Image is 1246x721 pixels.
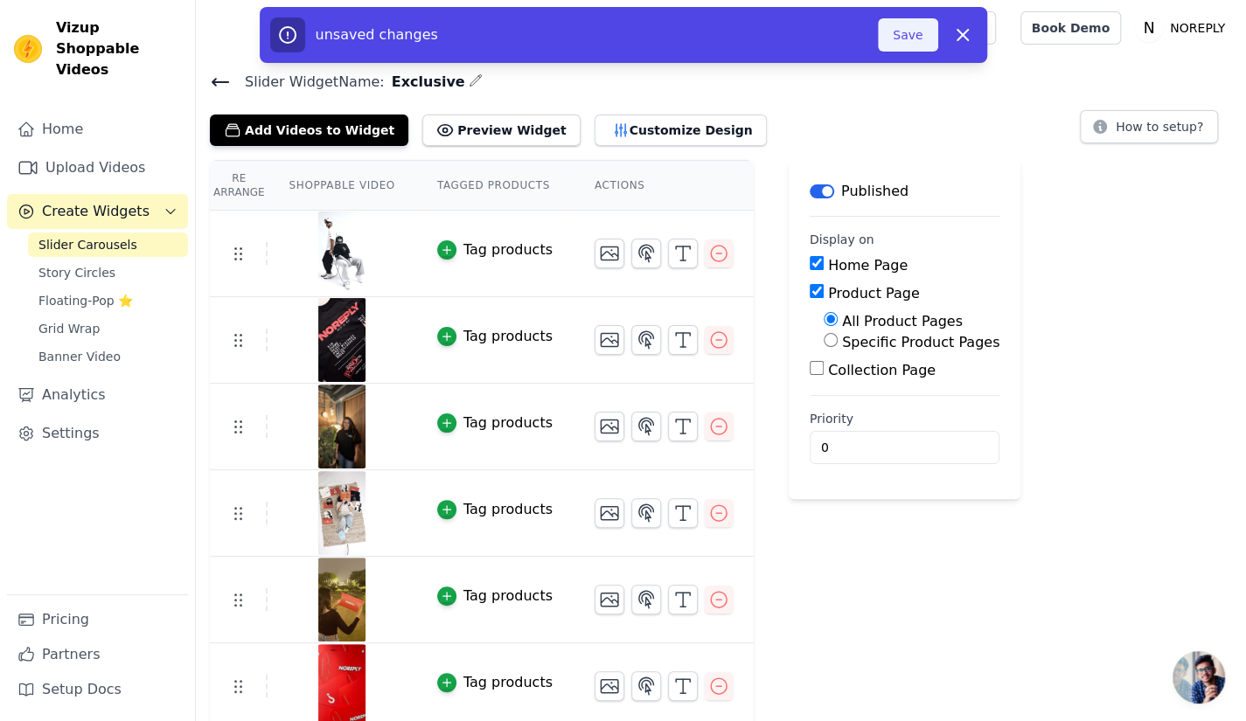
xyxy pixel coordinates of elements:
[7,637,188,672] a: Partners
[463,326,553,347] div: Tag products
[437,499,553,520] button: Tag products
[422,114,580,146] button: Preview Widget
[463,412,553,433] div: Tag products
[385,72,465,93] span: Exclusive
[828,285,920,302] label: Product Page
[878,18,937,52] button: Save
[463,239,553,260] div: Tag products
[28,316,188,341] a: Grid Wrap
[7,416,188,451] a: Settings
[595,325,624,355] button: Change Thumbnail
[210,114,408,146] button: Add Videos to Widget
[28,260,188,285] a: Story Circles
[38,236,137,253] span: Slider Carousels
[595,498,624,528] button: Change Thumbnail
[42,201,150,222] span: Create Widgets
[7,672,188,707] a: Setup Docs
[210,161,268,211] th: Re Arrange
[842,334,999,350] label: Specific Product Pages
[437,326,553,347] button: Tag products
[38,264,115,281] span: Story Circles
[416,161,574,211] th: Tagged Products
[28,232,188,257] a: Slider Carousels
[317,471,366,555] img: vizup-images-ddb6.jpg
[7,602,188,637] a: Pricing
[7,194,188,229] button: Create Widgets
[1080,122,1218,139] a: How to setup?
[469,70,483,94] div: Edit Name
[7,112,188,147] a: Home
[437,586,553,607] button: Tag products
[268,161,415,211] th: Shoppable Video
[595,239,624,268] button: Change Thumbnail
[317,298,366,382] img: vizup-images-4cd3.jpg
[38,348,121,365] span: Banner Video
[1173,651,1225,704] div: Open chat
[437,412,553,433] button: Tag products
[38,320,100,337] span: Grid Wrap
[28,344,188,369] a: Banner Video
[463,499,553,520] div: Tag products
[38,292,133,309] span: Floating-Pop ⭐
[828,257,908,274] label: Home Page
[574,161,754,211] th: Actions
[316,26,438,43] span: unsaved changes
[828,362,936,378] label: Collection Page
[1080,110,1218,143] button: How to setup?
[7,150,188,185] a: Upload Videos
[437,239,553,260] button: Tag products
[595,671,624,701] button: Change Thumbnail
[810,410,999,427] label: Priority
[463,672,553,693] div: Tag products
[317,558,366,641] img: vizup-images-19ed.jpg
[841,181,908,202] p: Published
[595,412,624,441] button: Change Thumbnail
[317,385,366,468] img: vizup-images-5a3f.jpg
[810,231,874,248] legend: Display on
[595,585,624,614] button: Change Thumbnail
[463,586,553,607] div: Tag products
[28,288,188,313] a: Floating-Pop ⭐
[7,378,188,412] a: Analytics
[437,672,553,693] button: Tag products
[317,211,366,295] img: vizup-images-2281.jpg
[595,114,767,146] button: Customize Design
[842,313,963,329] label: All Product Pages
[231,72,385,93] span: Slider Widget Name:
